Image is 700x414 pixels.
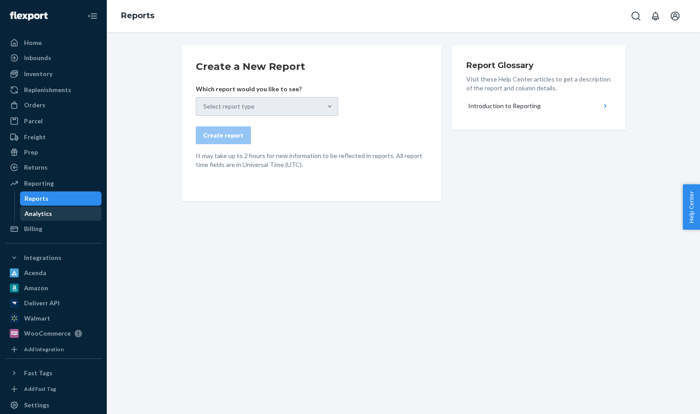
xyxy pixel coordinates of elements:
div: Create report [203,131,243,140]
button: Create report [196,126,251,144]
div: Reporting [24,179,54,188]
p: It may take up to 2 hours for new information to be reflected in reports. All report time fields ... [196,151,427,169]
a: Walmart [5,311,101,325]
a: Prep [5,145,101,159]
div: Inventory [24,69,53,78]
div: Freight [24,133,46,142]
a: Inventory [5,67,101,81]
a: Add Integration [5,344,101,355]
button: Fast Tags [5,366,101,380]
a: Billing [5,222,101,236]
a: Settings [5,398,101,412]
div: Inbounds [24,53,51,62]
div: Integrations [24,253,61,262]
h3: Report Glossary [466,60,611,71]
a: Home [5,36,101,50]
a: WooCommerce [5,326,101,341]
a: Acenda [5,266,101,280]
button: Help Center [683,184,700,230]
div: Amazon [24,284,48,292]
div: Prep [24,148,38,157]
a: Freight [5,130,101,144]
h2: Create a New Report [196,60,427,74]
div: Walmart [24,314,50,323]
div: Replenishments [24,85,71,94]
div: Acenda [24,268,46,277]
button: Integrations [5,251,101,265]
div: Reports [24,194,49,203]
div: WooCommerce [24,329,71,338]
div: Billing [24,224,42,233]
a: Reports [121,11,154,20]
div: Deliverr API [24,299,60,308]
div: Add Fast Tag [24,385,56,393]
button: Open Search Box [627,7,645,25]
a: Parcel [5,114,101,128]
a: Replenishments [5,83,101,97]
button: Open account menu [666,7,684,25]
a: Returns [5,160,101,175]
div: Add Integration [24,345,64,353]
div: Settings [24,401,49,410]
div: Parcel [24,117,43,126]
a: Reports [20,191,102,206]
a: Analytics [20,207,102,221]
button: Close Navigation [84,7,101,25]
ol: breadcrumbs [114,3,162,29]
div: Returns [24,163,48,172]
button: Introduction to Reporting [466,96,611,116]
a: Reporting [5,176,101,191]
div: Introduction to Reporting [468,101,541,110]
a: Inbounds [5,51,101,65]
img: Flexport logo [10,12,48,20]
p: Visit these Help Center articles to get a description of the report and column details. [466,75,611,93]
a: Orders [5,98,101,112]
div: Orders [24,101,45,110]
button: Open notifications [647,7,664,25]
p: Which report would you like to see? [196,85,338,93]
div: Home [24,38,42,47]
div: Analytics [24,209,52,218]
div: Fast Tags [24,369,53,377]
a: Add Fast Tag [5,384,101,394]
a: Amazon [5,281,101,295]
a: Deliverr API [5,296,101,310]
